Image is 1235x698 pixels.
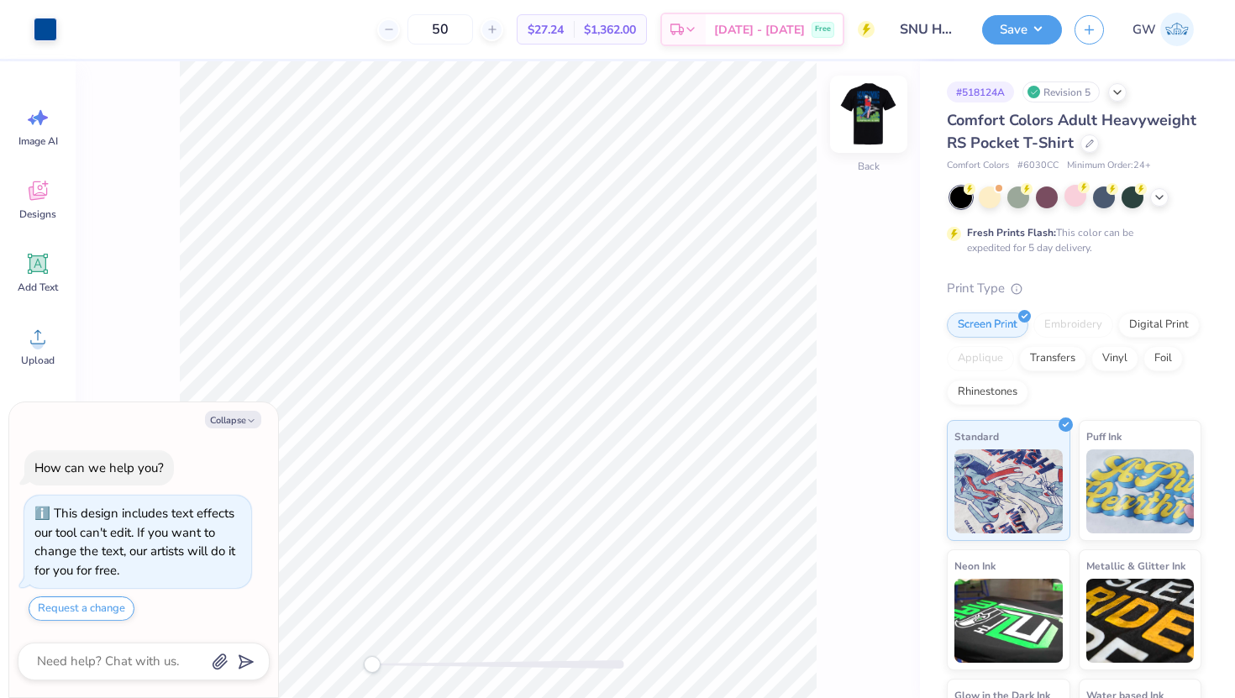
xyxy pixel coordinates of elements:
[815,24,831,35] span: Free
[1033,312,1113,338] div: Embroidery
[967,225,1174,255] div: This color can be expedited for 5 day delivery.
[887,13,970,46] input: Untitled Design
[947,279,1201,298] div: Print Type
[364,656,381,673] div: Accessibility label
[947,110,1196,153] span: Comfort Colors Adult Heavyweight RS Pocket T-Shirt
[18,134,58,148] span: Image AI
[954,557,996,575] span: Neon Ink
[1086,557,1185,575] span: Metallic & Glitter Ink
[835,81,902,148] img: Back
[584,21,636,39] span: $1,362.00
[954,449,1063,533] img: Standard
[1017,159,1059,173] span: # 6030CC
[947,346,1014,371] div: Applique
[19,207,56,221] span: Designs
[954,428,999,445] span: Standard
[982,15,1062,45] button: Save
[947,81,1014,102] div: # 518124A
[947,380,1028,405] div: Rhinestones
[29,596,134,621] button: Request a change
[1133,20,1156,39] span: GW
[1086,579,1195,663] img: Metallic & Glitter Ink
[947,159,1009,173] span: Comfort Colors
[1086,449,1195,533] img: Puff Ink
[407,14,473,45] input: – –
[947,312,1028,338] div: Screen Print
[1019,346,1086,371] div: Transfers
[858,159,880,174] div: Back
[1067,159,1151,173] span: Minimum Order: 24 +
[21,354,55,367] span: Upload
[1125,13,1201,46] a: GW
[205,411,261,428] button: Collapse
[1091,346,1138,371] div: Vinyl
[34,505,235,579] div: This design includes text effects our tool can't edit. If you want to change the text, our artist...
[967,226,1056,239] strong: Fresh Prints Flash:
[18,281,58,294] span: Add Text
[34,459,164,476] div: How can we help you?
[1143,346,1183,371] div: Foil
[1160,13,1194,46] img: Gray Willits
[1086,428,1122,445] span: Puff Ink
[1118,312,1200,338] div: Digital Print
[954,579,1063,663] img: Neon Ink
[1022,81,1100,102] div: Revision 5
[528,21,564,39] span: $27.24
[714,21,805,39] span: [DATE] - [DATE]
